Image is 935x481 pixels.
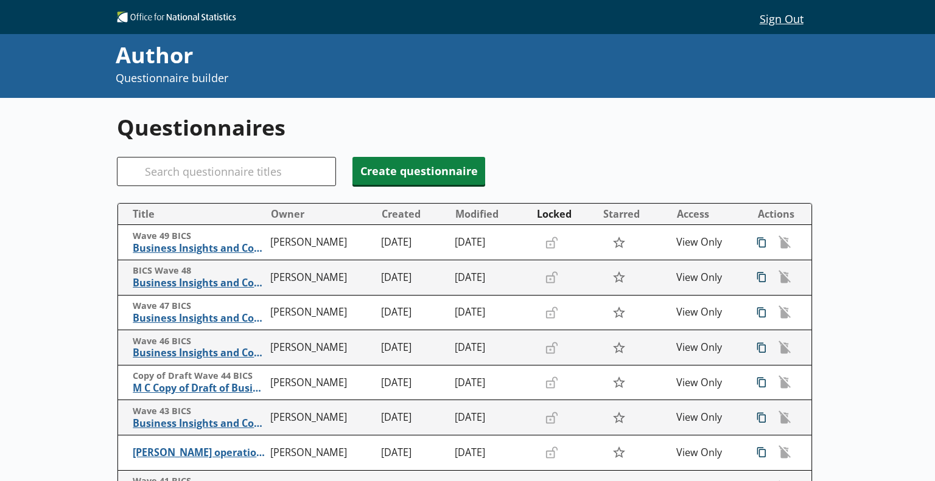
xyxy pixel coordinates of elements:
button: Star [606,406,632,429]
td: [DATE] [450,435,531,471]
td: View Only [671,260,745,296]
span: Business Insights and Conditions Survey (BICS) [133,417,265,430]
td: [DATE] [450,365,531,400]
td: View Only [671,365,745,400]
td: [DATE] [450,400,531,435]
button: Create questionnaire [352,157,485,185]
td: View Only [671,435,745,471]
div: Author [116,40,626,71]
td: [DATE] [376,260,450,296]
span: Business Insights and Conditions Survey (BICS) [133,277,265,289]
td: [DATE] [376,365,450,400]
span: Business Insights and Conditions Survey (BICS) [133,347,265,359]
span: Wave 46 BICS [133,336,265,347]
td: View Only [671,330,745,365]
button: Star [606,371,632,394]
button: Created [377,204,449,224]
button: Star [606,231,632,254]
td: [DATE] [450,295,531,330]
td: View Only [671,400,745,435]
td: [PERSON_NAME] [265,365,376,400]
button: Star [606,266,632,289]
span: Copy of Draft Wave 44 BICS [133,370,265,382]
td: [PERSON_NAME] [265,435,376,471]
span: M C Copy of Draft of Business Insights and Conditions Survey (BICS) [133,382,265,395]
h1: Questionnaires [117,112,813,142]
span: Wave 47 BICS [133,300,265,312]
p: Questionnaire builder [116,71,626,86]
td: [DATE] [376,330,450,365]
td: View Only [671,225,745,260]
th: Actions [745,204,811,225]
span: [PERSON_NAME] operational BICS trial [133,446,265,459]
td: [PERSON_NAME] [265,295,376,330]
td: [PERSON_NAME] [265,330,376,365]
button: Sign Out [750,8,813,29]
button: Modified [450,204,530,224]
button: Owner [266,204,376,224]
button: Title [123,204,265,224]
td: [DATE] [450,225,531,260]
button: Starred [598,204,671,224]
td: [DATE] [376,295,450,330]
td: [PERSON_NAME] [265,400,376,435]
button: Locked [532,204,597,224]
button: Star [606,336,632,359]
td: [DATE] [450,260,531,296]
td: [PERSON_NAME] [265,225,376,260]
span: Wave 49 BICS [133,230,265,242]
td: View Only [671,295,745,330]
td: [DATE] [376,225,450,260]
span: Business Insights and Conditions Survey (BICS) [133,242,265,255]
input: Search questionnaire titles [117,157,336,186]
button: Star [606,441,632,464]
button: Access [672,204,744,224]
td: [PERSON_NAME] [265,260,376,296]
span: BICS Wave 48 [133,265,265,277]
button: Star [606,301,632,324]
td: [DATE] [450,330,531,365]
span: Business Insights and Conditions Survey (BICS) [133,312,265,325]
span: Wave 43 BICS [133,406,265,417]
td: [DATE] [376,400,450,435]
td: [DATE] [376,435,450,471]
